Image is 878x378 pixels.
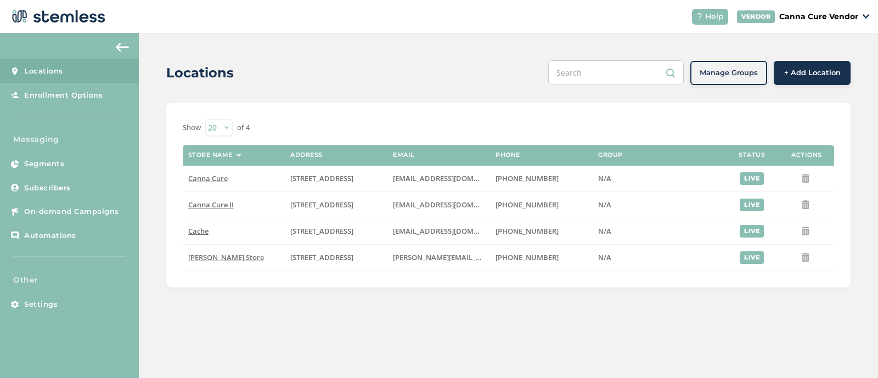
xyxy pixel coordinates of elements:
[188,200,234,210] span: Canna Cure II
[393,227,485,236] label: reachlmitchell@gmail.com
[290,174,382,183] label: 2720 Northwest Sheridan Road
[290,253,382,262] label: 15 East 4th Street
[690,61,767,85] button: Manage Groups
[290,151,323,159] label: Address
[183,122,201,133] label: Show
[393,226,513,236] span: [EMAIL_ADDRESS][DOMAIN_NAME]
[237,122,250,133] label: of 4
[393,173,513,183] span: [EMAIL_ADDRESS][DOMAIN_NAME]
[705,11,724,22] span: Help
[740,172,764,185] div: live
[188,151,233,159] label: Store name
[393,200,485,210] label: contact@shopcannacure.com
[393,174,485,183] label: info@shopcannacure.com
[290,200,382,210] label: 1023 East 6th Avenue
[188,252,264,262] span: [PERSON_NAME] Store
[9,5,105,27] img: logo-dark-0685b13c.svg
[740,251,764,264] div: live
[188,173,228,183] span: Canna Cure
[24,183,71,194] span: Subscribers
[188,200,280,210] label: Canna Cure II
[737,10,775,23] div: VENDOR
[393,200,513,210] span: [EMAIL_ADDRESS][DOMAIN_NAME]
[393,253,485,262] label: edmond@shopcannacure.com
[774,61,851,85] button: + Add Location
[700,67,758,78] span: Manage Groups
[496,226,559,236] span: [PHONE_NUMBER]
[496,253,587,262] label: (405) 906-2801
[863,14,869,19] img: icon_down-arrow-small-66adaf34.svg
[188,174,280,183] label: Canna Cure
[188,253,280,262] label: Edmond Store
[188,226,209,236] span: Cache
[823,325,878,378] iframe: Chat Widget
[24,299,58,310] span: Settings
[598,174,719,183] label: N/A
[24,66,63,77] span: Locations
[290,227,382,236] label: 1919 Northwest Cache Road
[696,13,703,20] img: icon-help-white-03924b79.svg
[24,206,119,217] span: On-demand Campaigns
[740,199,764,211] div: live
[779,11,858,22] p: Canna Cure Vendor
[496,151,520,159] label: Phone
[24,230,76,241] span: Automations
[496,252,559,262] span: [PHONE_NUMBER]
[496,200,559,210] span: [PHONE_NUMBER]
[290,252,353,262] span: [STREET_ADDRESS]
[496,200,587,210] label: (405) 338-9112
[496,173,559,183] span: [PHONE_NUMBER]
[598,253,719,262] label: N/A
[598,227,719,236] label: N/A
[24,159,64,170] span: Segments
[188,227,280,236] label: Cache
[290,226,353,236] span: [STREET_ADDRESS]
[548,60,684,85] input: Search
[393,252,569,262] span: [PERSON_NAME][EMAIL_ADDRESS][DOMAIN_NAME]
[166,63,234,83] h2: Locations
[784,67,841,78] span: + Add Location
[393,151,415,159] label: Email
[236,154,241,157] img: icon-sort-1e1d7615.svg
[290,173,353,183] span: [STREET_ADDRESS]
[739,151,765,159] label: Status
[24,90,103,101] span: Enrollment Options
[496,174,587,183] label: (580) 280-2262
[779,145,834,166] th: Actions
[496,227,587,236] label: (310) 621-7472
[740,225,764,238] div: live
[598,151,623,159] label: Group
[116,43,129,52] img: icon-arrow-back-accent-c549486e.svg
[598,200,719,210] label: N/A
[290,200,353,210] span: [STREET_ADDRESS]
